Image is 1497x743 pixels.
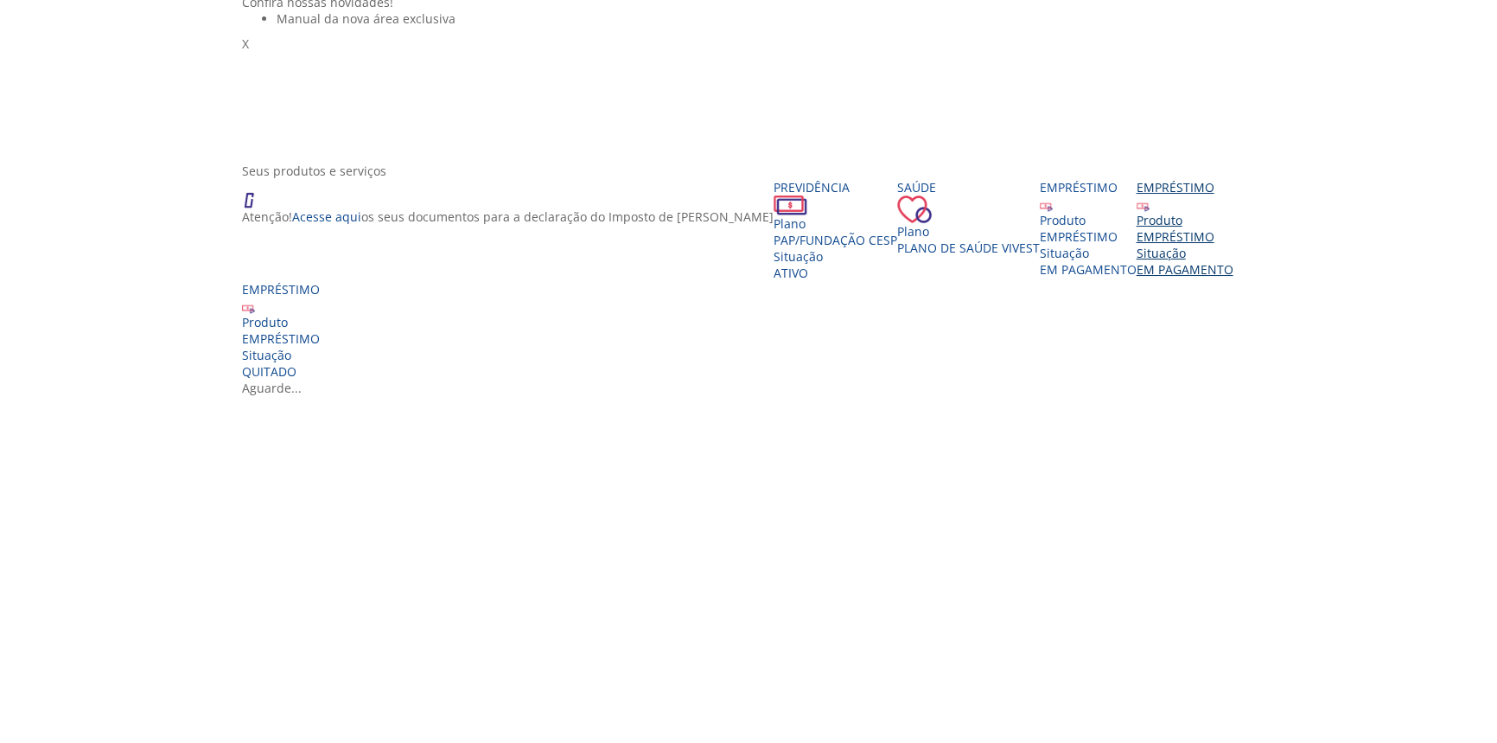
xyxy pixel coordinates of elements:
a: Acesse aqui [292,208,361,225]
a: Empréstimo Produto EMPRÉSTIMO Situação EM PAGAMENTO [1137,179,1233,278]
img: ico_coracao.png [897,195,932,223]
img: ico_emprestimo.svg [1137,199,1150,212]
span: X [242,35,249,52]
span: QUITADO [242,363,296,380]
img: ico_atencao.png [242,179,271,208]
div: EMPRÉSTIMO [1040,228,1137,245]
div: Situação [1137,245,1233,261]
iframe: Iframe [242,413,1269,725]
div: Produto [1137,212,1233,228]
div: Aguarde... [242,380,1269,396]
div: Empréstimo [1137,179,1233,195]
div: EMPRÉSTIMO [1137,228,1233,245]
span: PAP/Fundação CESP [774,232,897,248]
div: Situação [242,347,320,363]
div: Seus produtos e serviços [242,163,1269,179]
div: Plano [897,223,1040,240]
span: Ativo [774,265,808,281]
a: Previdência PlanoPAP/Fundação CESP SituaçãoAtivo [774,179,897,281]
span: Plano de Saúde VIVEST [897,240,1040,256]
div: Saúde [897,179,1040,195]
section: <span lang="en" dir="ltr">ProdutosCard</span> [242,163,1269,396]
span: EM PAGAMENTO [1040,261,1137,278]
img: ico_emprestimo.svg [242,301,255,314]
a: Empréstimo Produto EMPRÉSTIMO Situação QUITADO [242,281,320,380]
span: Manual da nova área exclusiva [277,10,455,27]
div: Empréstimo [1040,179,1137,195]
div: Empréstimo [242,281,320,298]
img: ico_emprestimo.svg [1040,199,1053,212]
a: Empréstimo Produto EMPRÉSTIMO Situação EM PAGAMENTO [1040,179,1137,278]
div: Produto [242,314,320,330]
p: Atenção! os seus documentos para a declaração do Imposto de [PERSON_NAME] [242,208,774,225]
img: ico_dinheiro.png [774,195,807,215]
div: Situação [1040,245,1137,261]
section: <span lang="en" dir="ltr">IFrameProdutos</span> [242,413,1269,728]
div: EMPRÉSTIMO [242,330,320,347]
a: Saúde PlanoPlano de Saúde VIVEST [897,179,1040,256]
div: Situação [774,248,897,265]
div: Produto [1040,212,1137,228]
span: EM PAGAMENTO [1137,261,1233,278]
div: Previdência [774,179,897,195]
div: Plano [774,215,897,232]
